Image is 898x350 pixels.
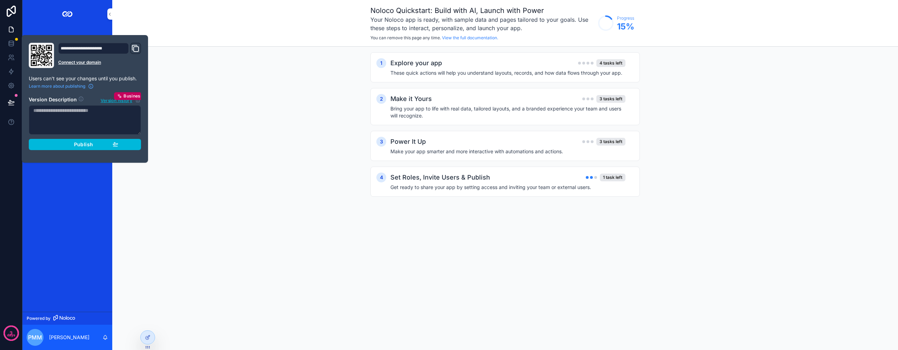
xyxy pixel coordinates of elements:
[390,94,432,104] h2: Make it Yours
[74,141,93,148] span: Publish
[100,96,141,104] button: Version historyBusiness
[376,94,386,104] div: 2
[376,137,386,147] div: 3
[58,43,141,68] div: Domain and Custom Link
[29,83,94,89] a: Learn more about publishing
[9,330,13,337] p: 3
[370,6,595,15] h1: Noloco Quickstart: Build with AI, Launch with Power
[390,58,442,68] h2: Explore your app
[600,174,625,181] div: 1 task left
[376,58,386,68] div: 1
[62,8,73,20] img: App logo
[596,95,625,103] div: 3 tasks left
[390,105,625,119] h4: Bring your app to life with real data, tailored layouts, and a branded experience your team and u...
[58,60,141,65] a: Connect your domain
[596,59,625,67] div: 4 tasks left
[29,83,85,89] span: Learn more about publishing
[27,33,108,46] a: App Setup
[49,334,89,341] p: [PERSON_NAME]
[7,332,15,338] p: days
[390,173,490,182] h2: Set Roles, Invite Users & Publish
[617,21,634,32] span: 15 %
[370,15,595,32] h3: Your Noloco app is ready, with sample data and pages tailored to your goals. Use these steps to i...
[617,15,634,21] span: Progress
[28,333,42,342] span: PMM
[596,138,625,146] div: 3 tasks left
[370,35,441,40] span: You can remove this page any time.
[112,47,898,216] div: scrollable content
[390,137,426,147] h2: Power It Up
[29,139,141,150] button: Publish
[27,316,51,321] span: Powered by
[376,173,386,182] div: 4
[123,93,143,99] span: Business
[390,148,625,155] h4: Make your app smarter and more interactive with automations and actions.
[442,35,498,40] a: View the full documentation.
[29,75,141,82] p: Users can't see your changes until you publish.
[29,96,77,104] h2: Version Description
[22,312,112,325] a: Powered by
[22,28,112,95] div: scrollable content
[101,96,132,103] span: Version history
[390,69,625,76] h4: These quick actions will help you understand layouts, records, and how data flows through your app.
[390,184,625,191] h4: Get ready to share your app by setting access and inviting your team or external users.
